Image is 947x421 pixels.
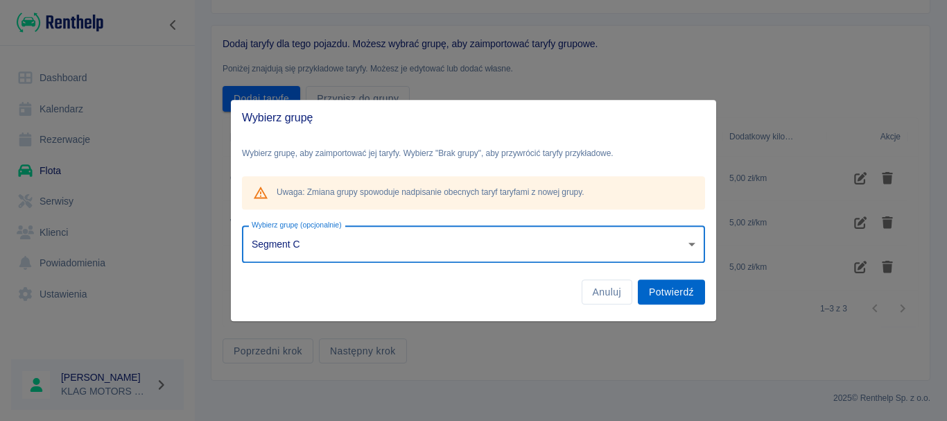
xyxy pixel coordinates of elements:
[252,220,342,230] label: Wybierz grupę (opcjonalnie)
[242,226,705,263] div: Segment C
[638,280,705,305] button: Potwierdź
[277,186,584,198] p: Uwaga: Zmiana grupy spowoduje nadpisanie obecnych taryf taryfami z nowej grupy.
[242,147,705,160] p: Wybierz grupę, aby zaimportować jej taryfy. Wybierz "Brak grupy", aby przywrócić taryfy przykładowe.
[582,280,632,305] button: Anuluj
[242,111,705,125] span: Wybierz grupę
